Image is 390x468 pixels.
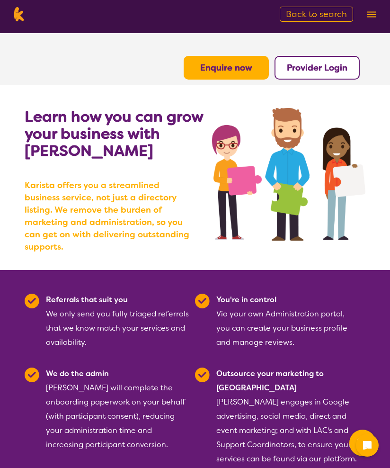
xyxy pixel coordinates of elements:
[195,294,210,308] img: Tick
[25,368,39,382] img: Tick
[212,108,365,241] img: grow your business with Karista
[216,293,360,350] div: Via your own Administration portal, you can create your business profile and manage reviews.
[216,295,276,305] b: You're in control
[46,295,128,305] b: Referrals that suit you
[46,293,189,350] div: We only send you fully triaged referrals that we know match your services and availability.
[216,369,324,393] b: Outsource your marketing to [GEOGRAPHIC_DATA]
[46,367,189,466] div: [PERSON_NAME] will complete the onboarding paperwork on your behalf (with participant consent), r...
[184,56,269,80] button: Enquire now
[275,56,360,80] button: Provider Login
[216,367,360,466] div: [PERSON_NAME] engages in Google advertising, social media, direct and event marketing; and with L...
[200,62,252,73] a: Enquire now
[287,62,347,73] a: Provider Login
[349,430,376,456] button: Channel Menu
[195,368,210,382] img: Tick
[367,11,376,18] img: menu
[46,369,109,378] b: We do the admin
[11,7,26,21] img: Karista logo
[25,107,203,161] b: Learn how you can grow your business with [PERSON_NAME]
[280,7,353,22] a: Back to search
[25,179,195,253] b: Karista offers you a streamlined business service, not just a directory listing. We remove the bu...
[286,9,347,20] span: Back to search
[25,294,39,308] img: Tick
